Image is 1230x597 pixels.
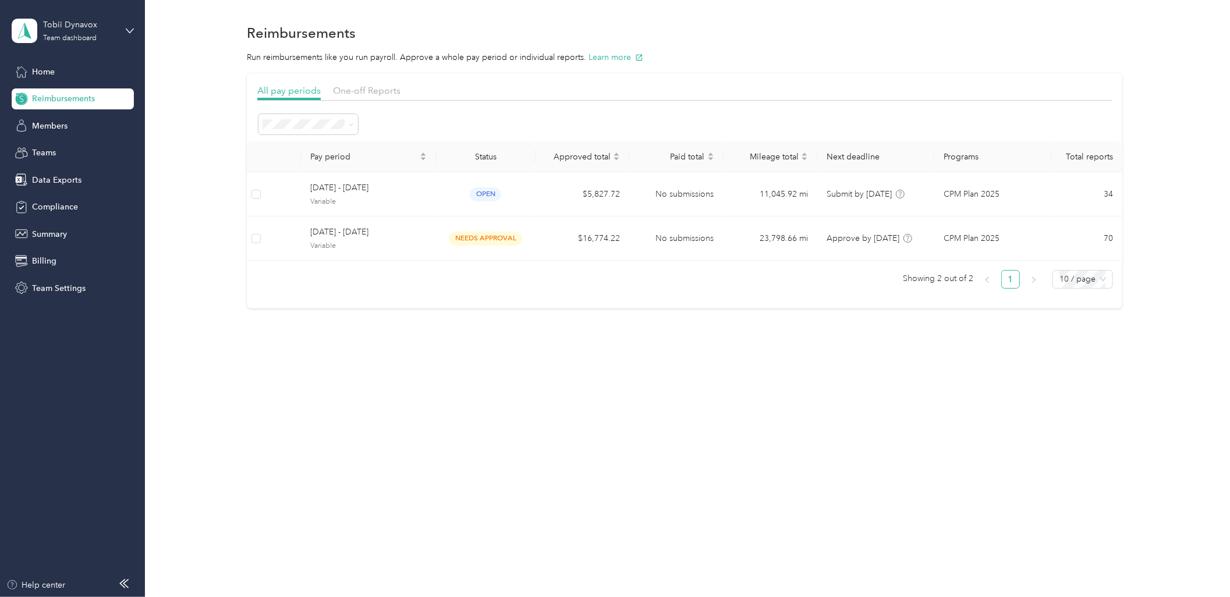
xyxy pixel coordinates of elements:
[1002,271,1019,288] a: 1
[724,141,817,172] th: Mileage total
[32,255,56,267] span: Billing
[420,155,427,162] span: caret-down
[639,152,704,162] span: Paid total
[978,270,997,289] li: Previous Page
[613,155,620,162] span: caret-down
[1025,270,1043,289] button: right
[984,276,991,283] span: left
[589,51,643,63] button: Learn more
[903,270,973,287] span: Showing 2 out of 2
[613,151,620,158] span: caret-up
[1052,141,1122,172] th: Total reports
[449,232,522,245] span: needs approval
[827,189,892,199] span: Submit by [DATE]
[801,155,808,162] span: caret-down
[32,93,95,105] span: Reimbursements
[1052,172,1122,216] td: 34
[801,151,808,158] span: caret-up
[470,187,501,201] span: open
[310,197,427,207] span: Variable
[333,85,400,96] span: One-off Reports
[32,66,55,78] span: Home
[1052,216,1122,261] td: 70
[310,152,417,162] span: Pay period
[420,151,427,158] span: caret-up
[944,188,999,201] span: CPM Plan 2025
[43,35,97,42] div: Team dashboard
[724,172,817,216] td: 11,045.92 mi
[32,174,81,186] span: Data Exports
[445,152,526,162] div: Status
[247,27,356,39] h1: Reimbursements
[934,141,1052,172] th: Programs
[536,216,629,261] td: $16,774.22
[629,141,723,172] th: Paid total
[1025,270,1043,289] li: Next Page
[32,228,67,240] span: Summary
[257,85,321,96] span: All pay periods
[1001,270,1020,289] li: 1
[724,216,817,261] td: 23,798.66 mi
[301,141,436,172] th: Pay period
[1052,270,1113,289] div: Page Size
[310,226,427,239] span: [DATE] - [DATE]
[629,216,723,261] td: No submissions
[1165,532,1230,597] iframe: Everlance-gr Chat Button Frame
[1030,276,1037,283] span: right
[629,172,723,216] td: No submissions
[536,141,629,172] th: Approved total
[944,232,999,245] span: CPM Plan 2025
[545,152,611,162] span: Approved total
[817,141,935,172] th: Next deadline
[707,151,714,158] span: caret-up
[978,270,997,289] button: left
[32,201,78,213] span: Compliance
[6,579,66,591] button: Help center
[32,120,68,132] span: Members
[1059,271,1106,288] span: 10 / page
[247,51,1122,63] p: Run reimbursements like you run payroll. Approve a whole pay period or individual reports.
[733,152,799,162] span: Mileage total
[43,19,116,31] div: Tobii Dynavox
[536,172,629,216] td: $5,827.72
[310,182,427,194] span: [DATE] - [DATE]
[32,147,56,159] span: Teams
[827,233,899,243] span: Approve by [DATE]
[32,282,86,294] span: Team Settings
[707,155,714,162] span: caret-down
[310,241,427,251] span: Variable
